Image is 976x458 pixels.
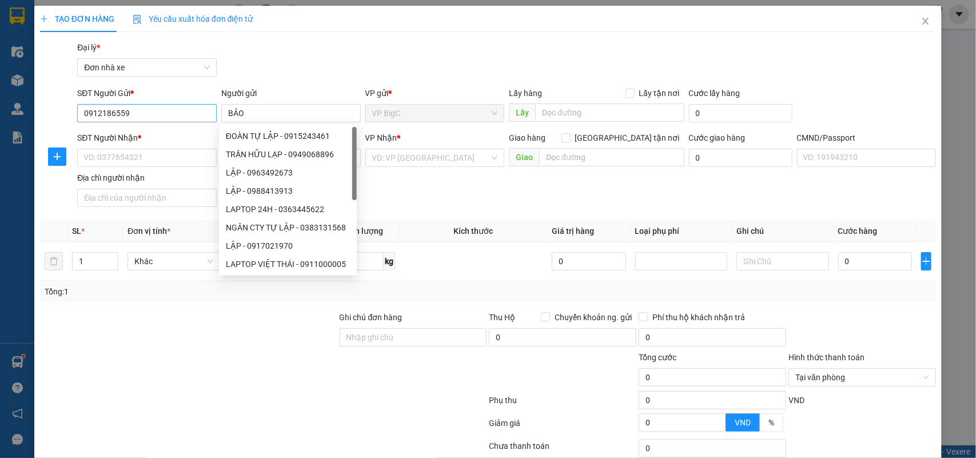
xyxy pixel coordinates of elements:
[768,418,774,427] span: %
[384,252,395,270] span: kg
[552,226,594,236] span: Giá trị hàng
[648,311,750,324] span: Phí thu hộ khách nhận trả
[342,226,383,236] span: Định lượng
[372,105,498,122] span: VP BigC
[631,220,732,242] th: Loại phụ phí
[219,255,357,273] div: LAPTOP VIỆT THÁI - 0911000005
[77,189,217,207] input: Địa chỉ của người nhận
[72,226,81,236] span: SL
[365,87,505,99] div: VP gửi
[489,313,515,322] span: Thu Hộ
[736,252,829,270] input: Ghi Chú
[509,133,545,142] span: Giao hàng
[689,149,792,167] input: Cước giao hàng
[77,87,217,99] div: SĐT Người Gửi
[107,42,478,57] li: Hotline: 19001155
[922,257,931,266] span: plus
[454,226,493,236] span: Kích thước
[133,14,253,23] span: Yêu cầu xuất hóa đơn điện tử
[49,152,66,161] span: plus
[365,133,397,142] span: VP Nhận
[535,103,684,122] input: Dọc đường
[639,353,676,362] span: Tổng cước
[40,14,114,23] span: TẠO ĐƠN HÀNG
[340,328,487,347] input: Ghi chú đơn hàng
[219,145,357,164] div: TRẦN HỮU LẠP - 0949068896
[226,148,350,161] div: TRẦN HỮU LẠP - 0949068896
[838,226,878,236] span: Cước hàng
[732,220,834,242] th: Ghi chú
[226,240,350,252] div: LẬP - 0917021970
[107,28,478,42] li: Số 10 ngõ 15 Ngọc Hồi, Q.[PERSON_NAME], [GEOGRAPHIC_DATA]
[219,164,357,182] div: LẬP - 0963492673
[921,17,930,26] span: close
[226,203,350,216] div: LAPTOP 24H - 0363445622
[689,133,746,142] label: Cước giao hàng
[226,166,350,179] div: LẬP - 0963492673
[735,418,751,427] span: VND
[340,313,403,322] label: Ghi chú đơn hàng
[226,221,350,234] div: NGÂN CTY TỰ LẬP - 0383131568
[77,132,217,144] div: SĐT Người Nhận
[788,353,865,362] label: Hình thức thanh toán
[797,132,937,144] div: CMND/Passport
[219,182,357,200] div: LẬP - 0988413913
[795,369,929,386] span: Tại văn phòng
[509,89,542,98] span: Lấy hàng
[571,132,684,144] span: [GEOGRAPHIC_DATA] tận nơi
[45,252,63,270] button: delete
[77,172,217,184] div: Địa chỉ người nhận
[14,83,110,102] b: GỬI : VP BigC
[226,258,350,270] div: LAPTOP VIỆT THÁI - 0911000005
[509,148,539,166] span: Giao
[550,311,636,324] span: Chuyển khoản ng. gửi
[219,237,357,255] div: LẬP - 0917021970
[219,127,357,145] div: ĐOÀN TỰ LẬP - 0915243461
[45,285,377,298] div: Tổng: 1
[788,396,804,405] span: VND
[552,252,626,270] input: 0
[226,130,350,142] div: ĐOÀN TỰ LẬP - 0915243461
[226,185,350,197] div: LẬP - 0988413913
[509,103,535,122] span: Lấy
[77,43,100,52] span: Đại lý
[488,394,638,414] div: Phụ thu
[488,417,638,437] div: Giảm giá
[910,6,942,38] button: Close
[219,218,357,237] div: NGÂN CTY TỰ LẬP - 0383131568
[635,87,684,99] span: Lấy tận nơi
[921,252,932,270] button: plus
[221,87,361,99] div: Người gửi
[48,148,66,166] button: plus
[539,148,684,166] input: Dọc đường
[128,226,170,236] span: Đơn vị tính
[84,59,210,76] span: Đơn nhà xe
[133,15,142,24] img: icon
[689,89,740,98] label: Cước lấy hàng
[219,200,357,218] div: LAPTOP 24H - 0363445622
[134,253,213,270] span: Khác
[689,104,792,122] input: Cước lấy hàng
[14,14,71,71] img: logo.jpg
[40,15,48,23] span: plus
